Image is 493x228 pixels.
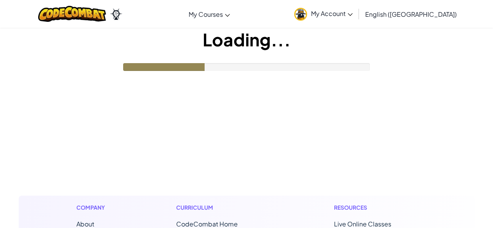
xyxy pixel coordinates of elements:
[365,10,457,18] span: English ([GEOGRAPHIC_DATA])
[185,4,234,25] a: My Courses
[38,6,106,22] img: CodeCombat logo
[311,9,353,18] span: My Account
[110,8,122,20] img: Ozaria
[361,4,461,25] a: English ([GEOGRAPHIC_DATA])
[294,8,307,21] img: avatar
[334,220,391,228] a: Live Online Classes
[76,203,113,212] h1: Company
[290,2,357,26] a: My Account
[189,10,223,18] span: My Courses
[334,203,417,212] h1: Resources
[176,203,270,212] h1: Curriculum
[76,220,94,228] a: About
[176,220,238,228] span: CodeCombat Home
